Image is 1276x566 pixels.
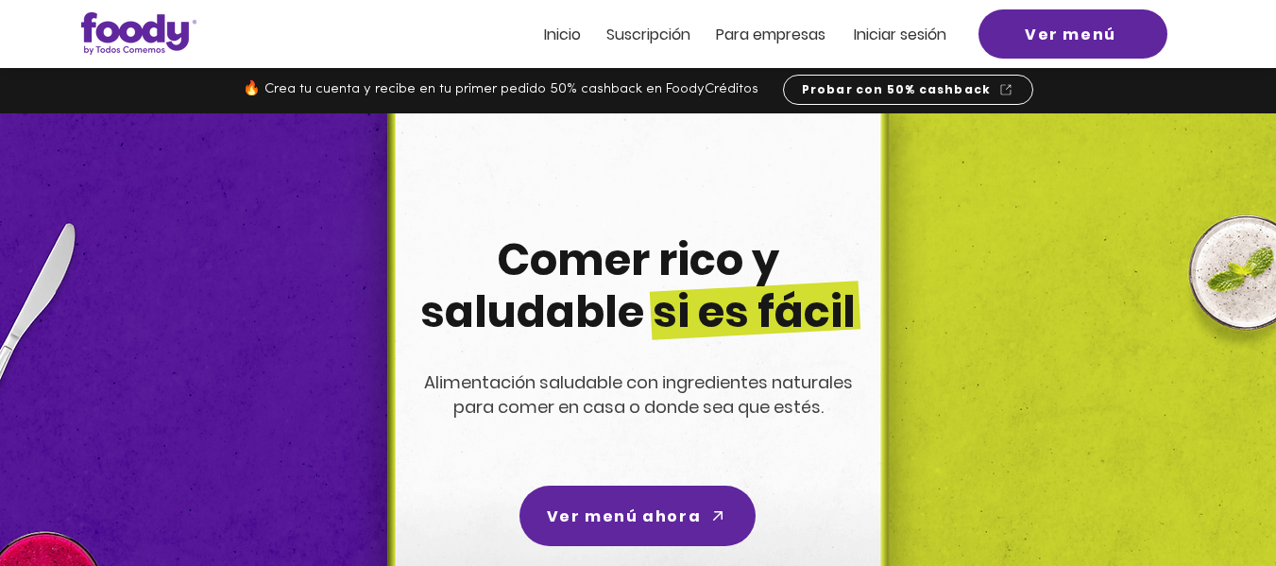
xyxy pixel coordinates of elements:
span: Ver menú ahora [547,505,701,528]
a: Para empresas [716,26,825,43]
span: 🔥 Crea tu cuenta y recibe en tu primer pedido 50% cashback en FoodyCréditos [243,82,758,96]
a: Probar con 50% cashback [783,75,1033,105]
a: Ver menú ahora [519,486,756,546]
span: Inicio [544,24,581,45]
span: Suscripción [606,24,690,45]
img: Logo_Foody V2.0.0 (3).png [81,12,196,55]
a: Ver menú [978,9,1167,59]
a: Inicio [544,26,581,43]
a: Iniciar sesión [854,26,946,43]
span: Pa [716,24,734,45]
span: Ver menú [1025,23,1116,46]
iframe: Messagebird Livechat Widget [1166,456,1257,547]
span: Comer rico y saludable si es fácil [420,230,856,342]
span: Probar con 50% cashback [802,81,992,98]
span: ra empresas [734,24,825,45]
a: Suscripción [606,26,690,43]
span: Iniciar sesión [854,24,946,45]
span: Alimentación saludable con ingredientes naturales para comer en casa o donde sea que estés. [424,370,853,419]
